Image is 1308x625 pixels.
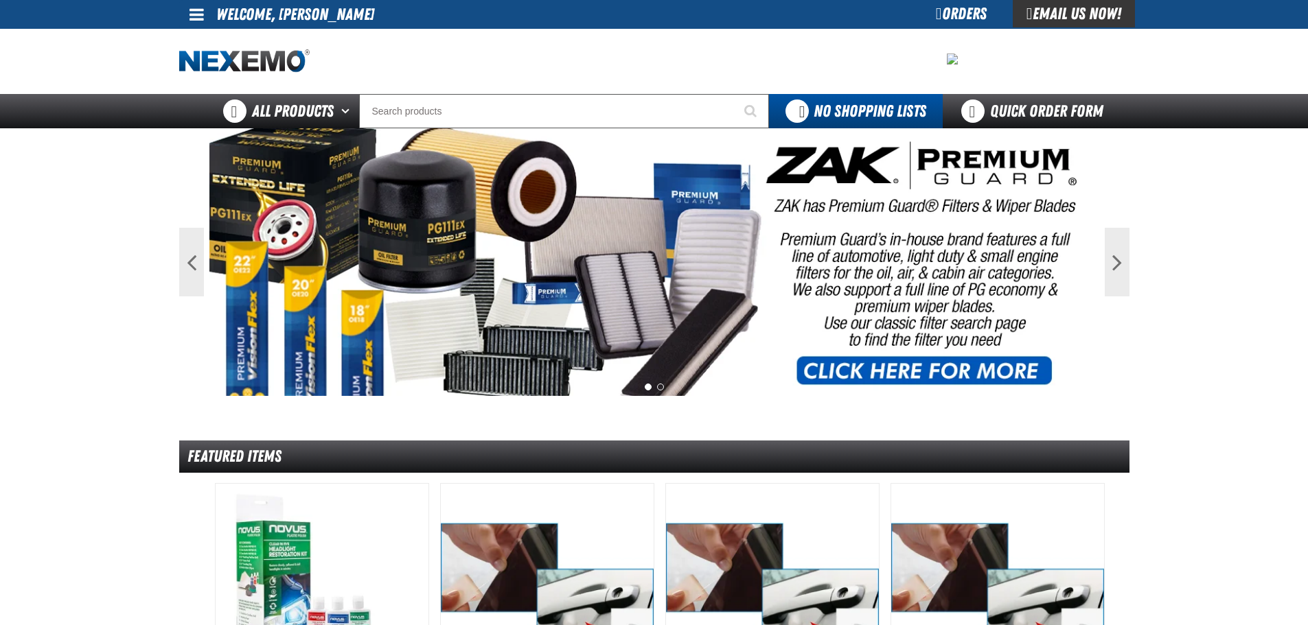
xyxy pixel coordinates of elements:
[179,49,310,73] img: Nexemo logo
[657,384,664,390] button: 2 of 2
[179,228,204,296] button: Previous
[179,440,1129,473] div: Featured Items
[769,94,943,128] button: You do not have available Shopping Lists. Open to Create a New List
[1105,228,1129,296] button: Next
[814,102,926,121] span: No Shopping Lists
[943,94,1129,128] a: Quick Order Form
[645,384,652,390] button: 1 of 2
[209,128,1099,396] img: PG Filters & Wipers
[359,94,769,128] input: Search
[252,99,334,123] span: All Products
[947,54,958,64] img: 792e258ba9f2e0418e18c59e573ab877.png
[336,94,359,128] button: Open All Products pages
[735,94,769,128] button: Start Searching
